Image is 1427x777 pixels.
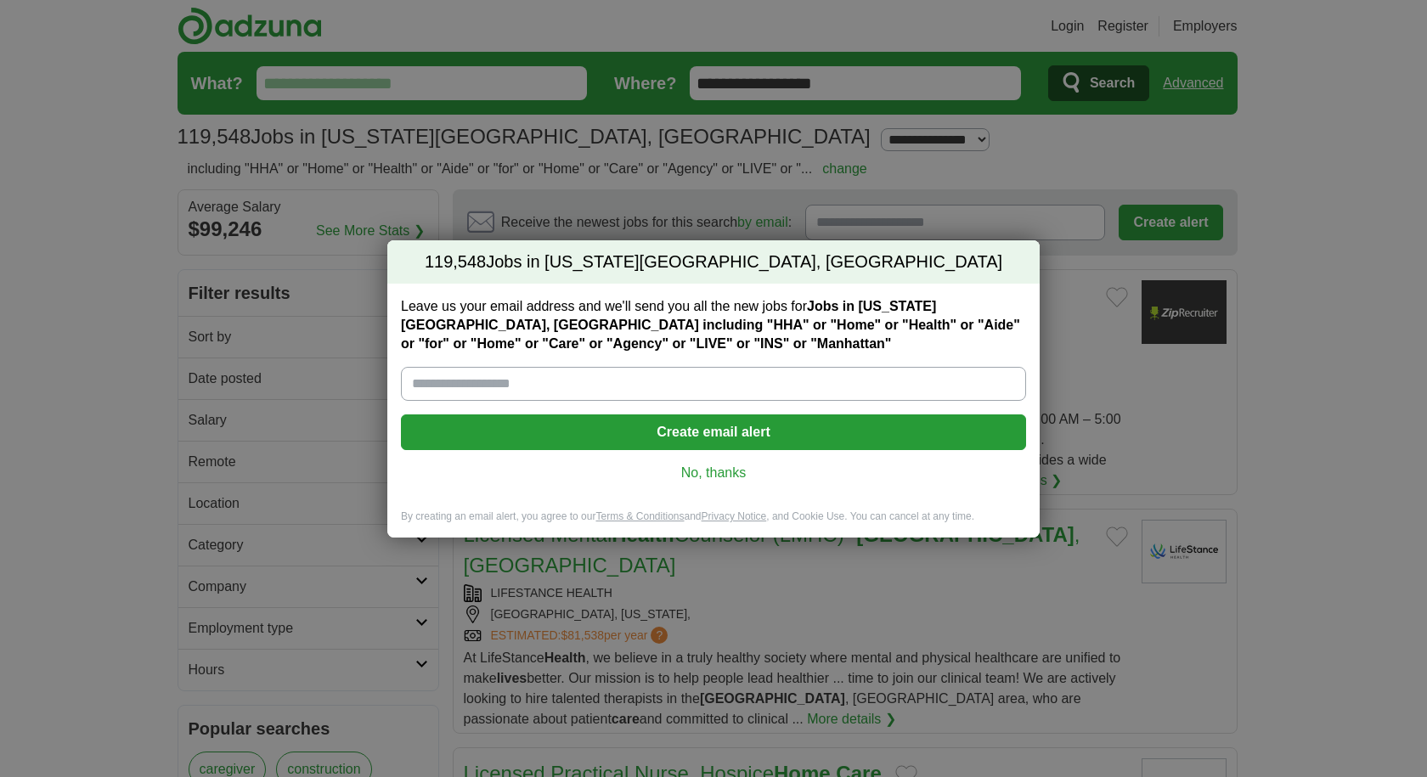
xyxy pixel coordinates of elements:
[401,414,1026,450] button: Create email alert
[425,251,486,274] span: 119,548
[401,297,1026,353] label: Leave us your email address and we'll send you all the new jobs for
[702,510,767,522] a: Privacy Notice
[401,299,1020,351] strong: Jobs in [US_STATE][GEOGRAPHIC_DATA], [GEOGRAPHIC_DATA] including "HHA" or "Home" or "Health" or "...
[387,240,1040,284] h2: Jobs in [US_STATE][GEOGRAPHIC_DATA], [GEOGRAPHIC_DATA]
[415,464,1012,482] a: No, thanks
[595,510,684,522] a: Terms & Conditions
[387,510,1040,538] div: By creating an email alert, you agree to our and , and Cookie Use. You can cancel at any time.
